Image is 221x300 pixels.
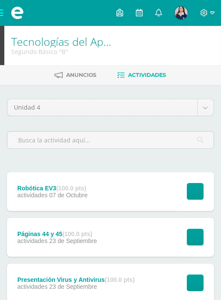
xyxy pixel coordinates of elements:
[17,237,48,244] span: actividades
[62,231,92,237] strong: (100.0 pts)
[55,68,97,82] a: Anuncios
[17,231,97,237] div: Páginas 44 y 45
[17,283,48,290] span: actividades
[17,276,135,283] div: Presentación Virus y Antivirus
[128,72,167,78] span: Actividades
[17,185,88,192] div: Robótica EV3
[14,99,191,116] span: Unidad 4
[7,132,214,148] input: Busca la actividad aquí...
[56,185,86,192] strong: (100.0 pts)
[118,68,167,82] a: Actividades
[11,47,115,56] div: Segundo Básico 'B'
[175,6,188,19] img: df73c1bbeb88702d8114996d0468cc74.png
[49,237,97,244] span: 23 de Septiembre
[49,192,88,199] span: 07 de Octubre
[105,276,135,283] strong: (100.0 pts)
[7,99,214,116] a: Unidad 4
[49,283,97,290] span: 23 de Septiembre
[17,192,48,199] span: actividades
[11,35,115,47] h1: Tecnologías del Aprendizaje y la Comunicación
[67,72,97,78] span: Anuncios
